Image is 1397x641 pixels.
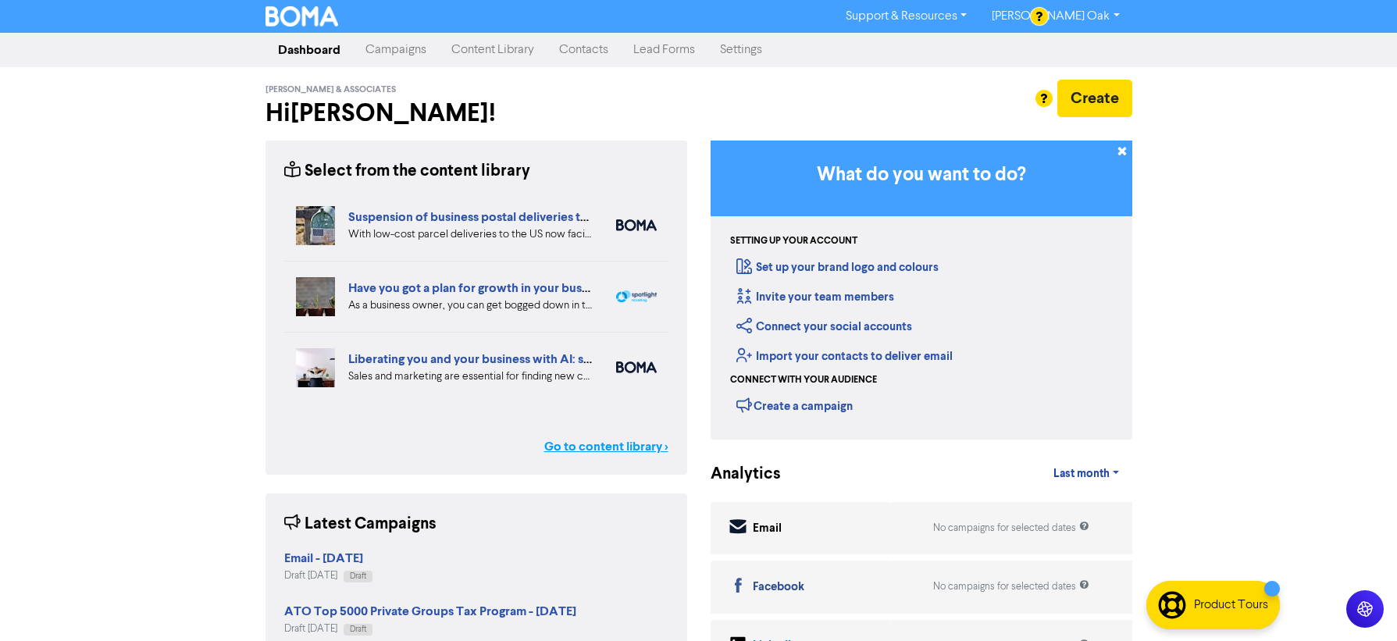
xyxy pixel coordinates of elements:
div: No campaigns for selected dates [933,521,1089,536]
a: Suspension of business postal deliveries to the [GEOGRAPHIC_DATA]: what options do you have? [348,209,898,225]
div: Select from the content library [284,159,530,183]
a: Contacts [547,34,621,66]
span: [PERSON_NAME] & Associates [266,84,396,95]
img: boma [616,361,657,373]
div: Draft [DATE] [284,621,576,636]
h2: Hi [PERSON_NAME] ! [266,98,687,128]
a: Dashboard [266,34,353,66]
a: Content Library [439,34,547,66]
span: Draft [350,625,366,633]
a: Import your contacts to deliver email [736,349,953,364]
strong: ATO Top 5000 Private Groups Tax Program - [DATE] [284,604,576,619]
div: Connect with your audience [730,373,877,387]
a: Settings [707,34,775,66]
a: Email - [DATE] [284,553,363,565]
div: Sales and marketing are essential for finding new customers but eat into your business time. We e... [348,369,593,385]
a: Lead Forms [621,34,707,66]
div: With low-cost parcel deliveries to the US now facing tariffs, many international postal services ... [348,226,593,243]
div: Draft [DATE] [284,568,372,583]
span: Draft [350,572,366,580]
a: [PERSON_NAME] Oak [979,4,1131,29]
div: Create a campaign [736,394,853,417]
div: As a business owner, you can get bogged down in the demands of day-to-day business. We can help b... [348,297,593,314]
div: Getting Started in BOMA [711,141,1132,440]
span: Last month [1053,467,1110,481]
a: Go to content library > [544,437,668,456]
a: Have you got a plan for growth in your business? [348,280,615,296]
div: No campaigns for selected dates [933,579,1089,594]
a: Set up your brand logo and colours [736,260,939,275]
a: Invite your team members [736,290,894,304]
img: BOMA Logo [266,6,339,27]
div: Facebook [753,579,804,596]
img: boma [616,219,657,231]
a: Support & Resources [833,4,979,29]
div: Setting up your account [730,234,857,248]
a: Last month [1041,458,1131,490]
a: Liberating you and your business with AI: sales and marketing [348,351,687,367]
h3: What do you want to do? [734,164,1109,187]
iframe: Chat Widget [1319,566,1397,641]
strong: Email - [DATE] [284,550,363,566]
div: Analytics [711,462,761,486]
div: Latest Campaigns [284,512,437,536]
button: Create [1057,80,1132,117]
img: spotlight [616,290,657,303]
div: Email [753,520,782,538]
a: Campaigns [353,34,439,66]
a: ATO Top 5000 Private Groups Tax Program - [DATE] [284,606,576,618]
a: Connect your social accounts [736,319,912,334]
